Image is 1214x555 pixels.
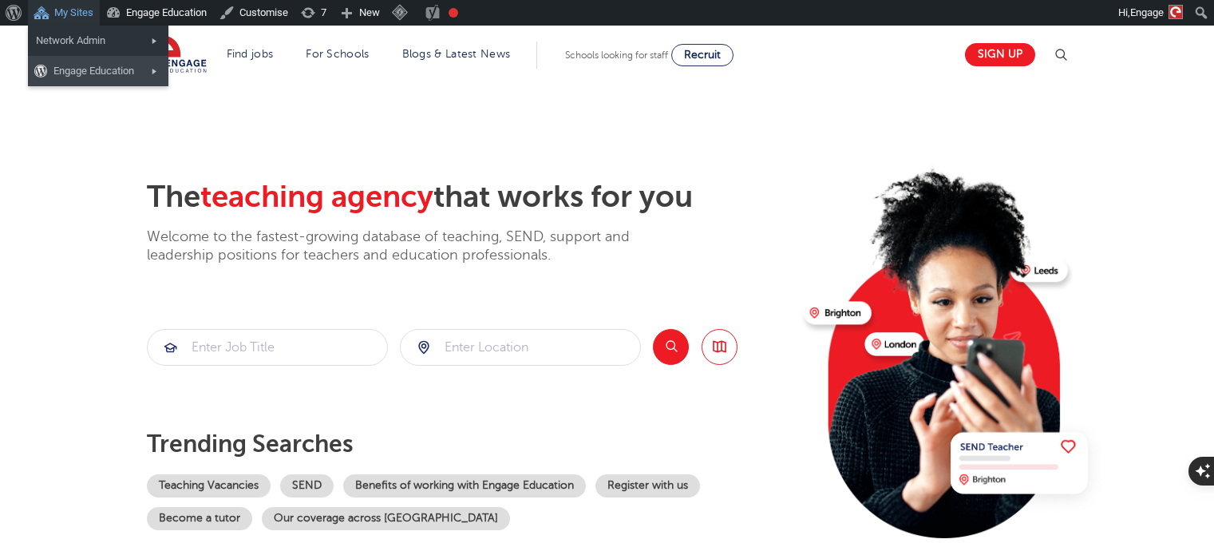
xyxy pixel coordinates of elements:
a: Blogs & Latest News [402,48,511,60]
p: Welcome to the fastest-growing database of teaching, SEND, support and leadership positions for t... [147,228,674,265]
a: Register with us [595,474,700,498]
img: Engage Education [144,35,207,75]
div: Submit [147,329,388,366]
button: Search [653,329,689,365]
a: SEND [280,474,334,498]
a: Find jobs [227,48,274,60]
a: Network Admin [28,30,168,51]
div: Needs improvement [449,8,458,18]
a: Recruit [671,44,734,66]
a: Become a tutor [147,507,252,530]
a: Engage Education [28,61,168,81]
a: Teaching Vacancies [147,474,271,498]
a: Our coverage across [GEOGRAPHIC_DATA] [262,507,510,530]
input: Submit [148,330,387,365]
span: teaching agency [200,180,433,214]
span: Recruit [684,49,721,61]
a: Benefits of working with Engage Education [343,474,586,498]
span: Engage [1130,6,1164,18]
input: Submit [401,330,640,365]
a: Sign up [965,43,1035,66]
span: Schools looking for staff [565,50,668,61]
p: Trending searches [147,430,791,458]
a: For Schools [306,48,369,60]
h2: The that works for you [147,179,791,216]
div: Submit [400,329,641,366]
